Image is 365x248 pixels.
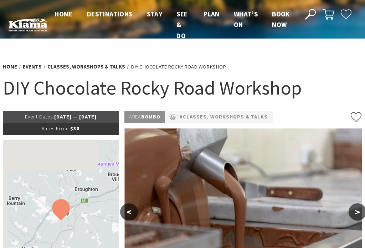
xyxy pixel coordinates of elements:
span: Event Dates: [25,113,54,120]
a: #Classes, Workshops & Talks [179,113,268,121]
span: What’s On [234,10,258,29]
a: Home [3,63,17,70]
a: Classes, Workshops & Talks [47,63,125,70]
span: Home [55,10,73,18]
p: [DATE] — [DATE] [3,111,119,123]
span: See & Do [176,10,187,40]
span: Destinations [87,10,133,18]
h1: DIY Chocolate Rocky Road Workshop [3,75,362,100]
nav: Main Menu [47,9,297,41]
img: Kiama Logo [9,18,47,32]
li: DIY Chocolate Rocky Road Workshop [131,62,226,71]
span: Rates From: [42,125,70,132]
p: Bombo [124,111,165,123]
span: Area [129,113,141,120]
p: $38 [3,123,119,135]
span: Plan [204,10,220,18]
a: Events [23,63,42,70]
button: < [120,203,138,221]
span: Stay [147,10,163,18]
span: Book now [272,10,290,29]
